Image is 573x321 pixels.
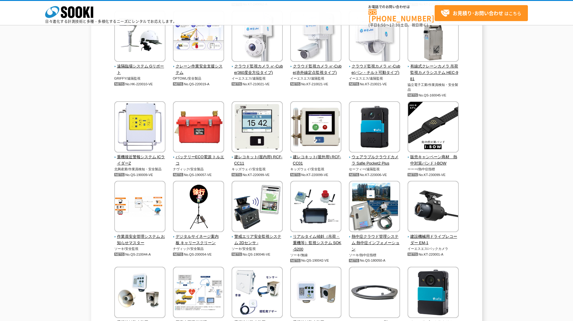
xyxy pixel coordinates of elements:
img: ウェアラブルクラウドカメラ Safie Pocket2 Plus [349,101,400,154]
p: ーーー/熱中症指標 [408,167,459,172]
a: ウェアラブルクラウドカメラ Safie Pocket2 Plus [349,149,400,167]
p: No.HK-220010-VE [114,81,166,87]
span: 8:50 [377,22,386,28]
img: クラウド監視カメラ ㎥-Cube(赤外線定点監視タイプ) [290,11,341,63]
span: はこちら [441,9,521,18]
p: No.QS-190009-VE [114,172,166,178]
img: 重機接近警報システム ICライダーZ [114,101,165,154]
a: 作業員安全管理システム お知らせマスター [114,228,166,246]
span: お電話でのお問い合わせは [368,5,435,9]
p: ナヴィック/安全製品 [173,246,224,251]
p: No.KT-230099-VE [408,172,459,178]
p: No.QS-180050-A [349,257,400,264]
a: クラウド監視カメラ ㎥-Cube(赤外線定点監視タイプ) [290,58,342,76]
p: ソーキ/安全監視 [114,246,166,251]
p: GRIFFY/遠隔監視 [114,76,166,81]
p: No.QS-190042-VE [290,257,342,264]
p: OPTOWL/安全製品 [173,76,224,81]
a: 遠隔臨場システム Gリポート [114,58,166,76]
p: No.KT-220099-VE [290,172,342,178]
p: No.QS-200054-VE [173,251,224,258]
p: No.QS-160045-VE [408,92,459,99]
p: No.KT-220001-A [408,251,459,258]
img: クレーン作業安全支援システム [173,11,224,63]
img: 建設機械用ドライブレコーダー EM-1 [408,181,459,234]
p: 協立電子工業/作業員検知・安全製品 [408,82,459,92]
span: デジタルサイネージ案内板 キャリースクリーン [173,234,224,246]
p: ソーキ/無線 [290,253,342,258]
p: No.KT-210021-VE [232,81,283,87]
span: クラウド監視カメラ ㎥-Cube(パン・チルト可動タイプ) [349,63,400,76]
img: 熱中症クラウド管理システム 熱中症インフォメーション [349,181,400,234]
span: (平日 ～ 土日、祝日除く) [368,22,428,28]
span: 重機接近警報システム ICライダーZ [114,154,166,167]
a: 警戒エリア安全監視システム 2Dセンサ - [232,228,283,246]
p: No.QS-190046-VE [232,251,283,258]
img: ウェアラブルクラウドカメラ Safie Pocket2(セーフィーポケットツー) [408,267,459,319]
a: デジタルサイネージ案内板 キャリースクリーン [173,228,224,246]
p: No.QS-220019-A [173,81,224,87]
img: 重機接触防止装置 ハッとセンサー（ロングワイヤレス仕様） [290,267,341,319]
span: 17:30 [390,22,400,28]
span: リアルタイム傾斜（吊荷・重機等）監視システム SOK-S200 [290,234,342,252]
p: セーフィー/遠隔監視 [349,167,400,172]
span: ウェアラブルクラウドカメラ Safie Pocket2 Plus [349,154,400,167]
p: No.QS-190057-VE [173,172,224,178]
a: 有線式クレーンカメラ 吊荷監視カメラシステム HEC-981 [408,58,459,82]
img: 作業員安全管理システム お知らせマスター [114,181,165,234]
span: 警戒エリア安全監視システム 2Dセンサ - [232,234,283,246]
p: イーエスエス/遠隔監視 [349,76,400,81]
span: 作業員安全管理システム お知らせマスター [114,234,166,246]
a: クラウド監視カメラ ㎥-Cube(360度全方位タイプ) [232,58,283,76]
img: 工事車両運行管理システム ドラモニ SOK-V100 [173,267,224,319]
img: バッテリーECO電源 トルエコ [173,101,224,154]
span: 建設機械用ドライブレコーダー EM-1 [408,234,459,246]
a: 建レコキット(屋外用) RCF-CC01 [290,149,342,167]
img: 販売キャンペーン商材 熱中対策バンド I-BOW [408,101,459,154]
a: クレーン作業安全支援システム [173,58,224,76]
img: 重機接触防止装置 ハッとセンサー（単3バッテリー仕様） [232,267,283,319]
span: 遠隔臨場システム Gリポート [114,63,166,76]
p: キッズウェイ/安全監視 [290,167,342,172]
img: クラウド監視カメラ ㎥-Cube(360度全方位タイプ) [232,11,283,63]
p: No.KT-220099-VE [232,172,283,178]
p: ソーキ/安全監視 [232,246,283,251]
a: 販売キャンペーン商材 熱中対策バンド I-BOW [408,149,459,167]
p: ナヴィック/安全製品 [173,167,224,172]
img: クラウド監視カメラ ㎥-Cube(パン・チルト可動タイプ) [349,11,400,63]
span: クレーン作業安全支援システム [173,63,224,76]
span: 熱中症クラウド管理システム 熱中症インフォメーション [349,234,400,252]
span: 建レコキット(屋内用) RCF-CC11 [232,154,283,167]
img: 遠隔臨場システム Gリポート [114,11,165,63]
span: バッテリーECO電源 トルエコ [173,154,224,167]
p: No.KT-210021-VE [290,81,342,87]
span: 有線式クレーンカメラ 吊荷監視カメラシステム HEC-981 [408,63,459,82]
p: キッズウェイ/安全監視 [232,167,283,172]
span: クラウド監視カメラ ㎥-Cube(赤外線定点監視タイプ) [290,63,342,76]
span: クラウド監視カメラ ㎥-Cube(360度全方位タイプ) [232,63,283,76]
img: 建レコキット(屋内用) RCF-CC11 [232,101,283,154]
a: お見積り･お問い合わせはこちら [435,5,528,21]
a: 熱中症クラウド管理システム 熱中症インフォメーション [349,228,400,253]
a: 建レコキット(屋内用) RCF-CC11 [232,149,283,167]
a: クラウド監視カメラ ㎥-Cube(パン・チルト可動タイプ) [349,58,400,76]
p: 北興産業/作業員検知・安全製品 [114,167,166,172]
img: 全周型LEDヘッドライト HALO SL [349,267,400,319]
p: イーエスエス/遠隔監視 [290,76,342,81]
img: 建レコキット(屋外用) RCF-CC01 [290,101,341,154]
img: 有線式クレーンカメラ 吊荷監視カメラシステム HEC-981 [408,11,459,63]
p: イーエスエス/バックカメラ [408,246,459,251]
a: 重機接近警報システム ICライダーZ [114,149,166,167]
img: 重機接触防止装置 ハッとセンサー（スタンダード仕様） [114,267,165,319]
a: 建設機械用ドライブレコーダー EM-1 [408,228,459,246]
img: リアルタイム傾斜（吊荷・重機等）監視システム SOK-S200 [290,181,341,234]
span: 建レコキット(屋外用) RCF-CC01 [290,154,342,167]
p: イーエスエス/遠隔監視 [232,76,283,81]
strong: お見積り･お問い合わせ [453,9,503,17]
p: No.KT-210021-VE [349,81,400,87]
p: No.QS-210044-A [114,251,166,258]
a: バッテリーECO電源 トルエコ [173,149,224,167]
a: リアルタイム傾斜（吊荷・重機等）監視システム SOK-S200 [290,228,342,253]
a: [PHONE_NUMBER] [368,9,435,22]
p: No.KT-220006-VE [349,172,400,178]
